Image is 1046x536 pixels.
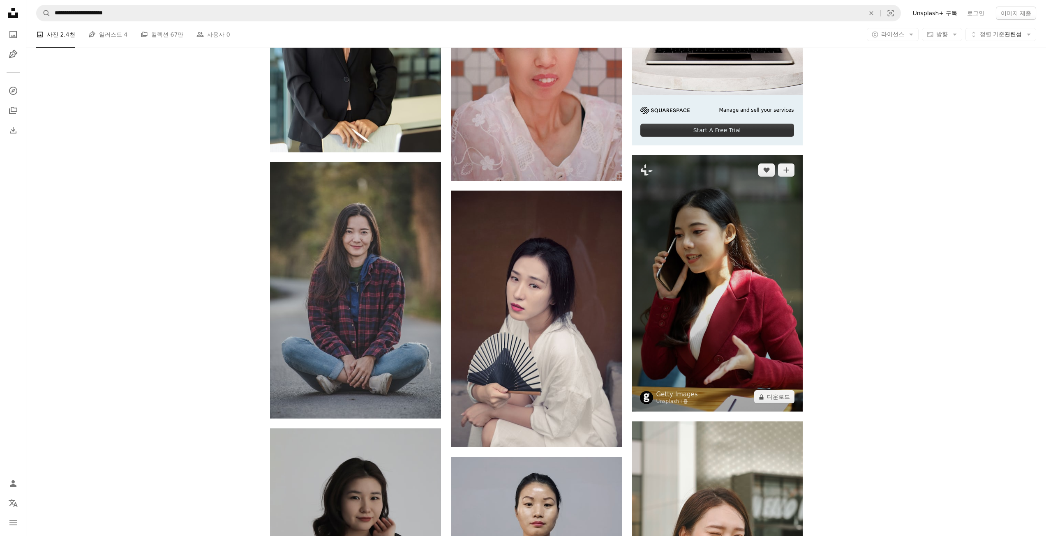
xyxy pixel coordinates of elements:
button: 시각적 검색 [881,5,901,21]
button: 다운로드 [754,390,794,403]
a: 일러스트 [5,46,21,62]
a: 사진 [5,26,21,43]
img: 하얀 드레스 셔츠에 여자 [451,191,622,447]
form: 사이트 전체에서 이미지 찾기 [36,5,901,21]
a: 컬렉션 [5,102,21,119]
a: 로그인 / 가입 [5,475,21,492]
a: 하얀 드레스 셔츠에 여자 [451,315,622,322]
a: Getty Images [656,390,698,398]
span: 67만 [171,30,184,39]
button: 정렬 기준관련성 [965,28,1036,41]
span: 0 [226,30,230,39]
a: 로그인 [962,7,989,20]
a: 탐색 [5,83,21,99]
button: Unsplash 검색 [37,5,51,21]
img: Getty Images의 프로필로 이동 [640,391,653,404]
button: 좋아요 [758,163,775,177]
a: Unsplash+ 구독 [907,7,962,20]
button: 언어 [5,495,21,511]
a: 빨간색과 검은색 체크무늬 드레스 셔츠와 회색 바위에 앉아 있는 파란색 데님 청바지를 입은 여자 [270,286,441,294]
span: 정렬 기준 [980,31,1004,37]
button: 메뉴 [5,515,21,531]
button: 삭제 [862,5,880,21]
a: 매력적인 성공적인 밀레니엄 사업가가 전화로 잠재 비즈니스 고객에게 새로운 마케팅 전략을 설명하고 조언합니다. [632,280,803,287]
a: 컬렉션 67만 [141,21,183,48]
span: Manage and sell your services [719,107,794,114]
span: 방향 [936,31,948,37]
span: 라이선스 [881,31,904,37]
button: 컬렉션에 추가 [778,163,794,177]
a: 다운로드 내역 [5,122,21,138]
span: 관련성 [980,30,1022,39]
img: 빨간색과 검은색 체크무늬 드레스 셔츠와 회색 바위에 앉아 있는 파란색 데님 청바지를 입은 여자 [270,162,441,419]
a: 홈 — Unsplash [5,5,21,23]
img: file-1705255347840-230a6ab5bca9image [640,107,690,114]
a: 한 여성이 카메라를 똑바로 바라보고 있다. [451,48,622,56]
button: 방향 [922,28,962,41]
img: 매력적인 성공적인 밀레니엄 사업가가 전화로 잠재 비즈니스 고객에게 새로운 마케팅 전략을 설명하고 조언합니다. [632,155,803,412]
span: 4 [124,30,127,39]
button: 라이선스 [867,28,919,41]
a: Unsplash+ [656,398,683,404]
button: 이미지 제출 [996,7,1036,20]
div: 용 [656,398,698,405]
div: Start A Free Trial [640,124,794,137]
a: 사용자 0 [196,21,230,48]
a: 일러스트 4 [88,21,127,48]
